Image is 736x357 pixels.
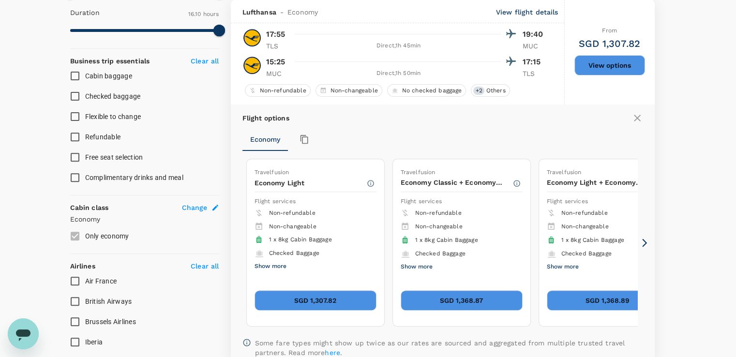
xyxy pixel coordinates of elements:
div: Direct , 1h 50min [296,69,501,78]
p: TLS [266,41,290,51]
span: Cabin baggage [85,72,132,80]
span: Flight services [547,198,588,205]
iframe: Button to launch messaging window [8,318,39,349]
p: Economy Light + Economy Classic [547,178,659,187]
p: Duration [70,8,100,17]
span: Change [182,203,208,212]
span: Checked baggage [85,92,141,100]
p: 15:25 [266,56,285,68]
button: SGD 1,368.89 [547,290,669,311]
span: From [602,27,617,34]
span: No checked baggage [398,87,466,95]
button: Economy [242,128,288,151]
p: Clear all [191,56,219,66]
span: Non-refundable [561,209,608,216]
div: +2Others [471,84,510,97]
span: Checked Baggage [269,250,319,256]
span: British Airways [85,297,132,305]
strong: Cabin class [70,204,109,211]
p: 17:55 [266,29,285,40]
button: Show more [401,261,433,273]
p: MUC [523,41,547,51]
span: Complimentary drinks and meal [85,174,183,181]
button: View options [574,55,645,75]
p: TLS [523,69,547,78]
span: 1 x 8kg Cabin Baggage [561,237,624,243]
button: Show more [255,260,286,273]
p: Economy [70,214,219,224]
span: Only economy [85,232,129,240]
p: MUC [266,69,290,78]
span: Flight services [401,198,442,205]
strong: Airlines [70,262,95,270]
p: 17:15 [523,56,547,68]
span: Checked Baggage [561,250,612,257]
span: Checked Baggage [415,250,466,257]
span: Travelfusion [255,169,289,176]
div: Non-changeable [315,84,382,97]
span: Non-changeable [561,223,609,230]
button: Show more [547,261,579,273]
span: Flight services [255,198,296,205]
span: Non-refundable [415,209,462,216]
span: Non-changeable [415,223,463,230]
span: + 2 [473,87,484,95]
span: Travelfusion [401,169,436,176]
button: SGD 1,307.82 [255,290,376,311]
span: 16.10 hours [188,11,219,17]
p: Clear all [191,261,219,271]
p: Flight options [242,113,289,123]
span: Travelfusion [547,169,582,176]
span: 1 x 8kg Cabin Baggage [269,236,332,243]
button: SGD 1,368.87 [401,290,523,311]
span: Economy [287,7,318,17]
img: LH [242,28,262,47]
span: 1 x 8kg Cabin Baggage [415,237,478,243]
span: Others [482,87,510,95]
div: Direct , 1h 45min [296,41,501,51]
span: Iberia [85,338,103,346]
p: Economy Light [255,178,366,188]
strong: Business trip essentials [70,57,150,65]
span: Free seat selection [85,153,143,161]
span: Non-refundable [256,87,310,95]
span: Non-refundable [269,209,315,216]
span: Refundable [85,133,121,141]
div: No checked baggage [387,84,466,97]
p: 19:40 [523,29,547,40]
img: LH [242,56,262,75]
p: Economy Classic + Economy Light [401,178,512,187]
span: Non-changeable [327,87,382,95]
span: Lufthansa [242,7,276,17]
span: - [276,7,287,17]
span: Flexible to change [85,113,141,120]
span: Air France [85,277,117,285]
a: here [325,349,340,357]
span: Brussels Airlines [85,318,136,326]
span: Non-changeable [269,223,316,230]
h6: SGD 1,307.82 [579,36,640,51]
div: Non-refundable [245,84,311,97]
p: View flight details [496,7,558,17]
